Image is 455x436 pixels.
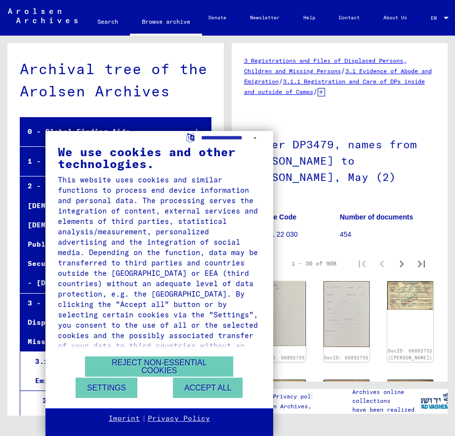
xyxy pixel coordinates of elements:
[85,356,233,377] button: Reject non-essential cookies
[58,146,261,170] div: We use cookies and other technologies.
[109,414,140,424] a: Imprint
[173,378,243,398] button: Accept all
[148,414,210,424] a: Privacy Policy
[58,174,261,361] div: This website uses cookies and similar functions to process end device information and personal da...
[76,378,137,398] button: Settings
